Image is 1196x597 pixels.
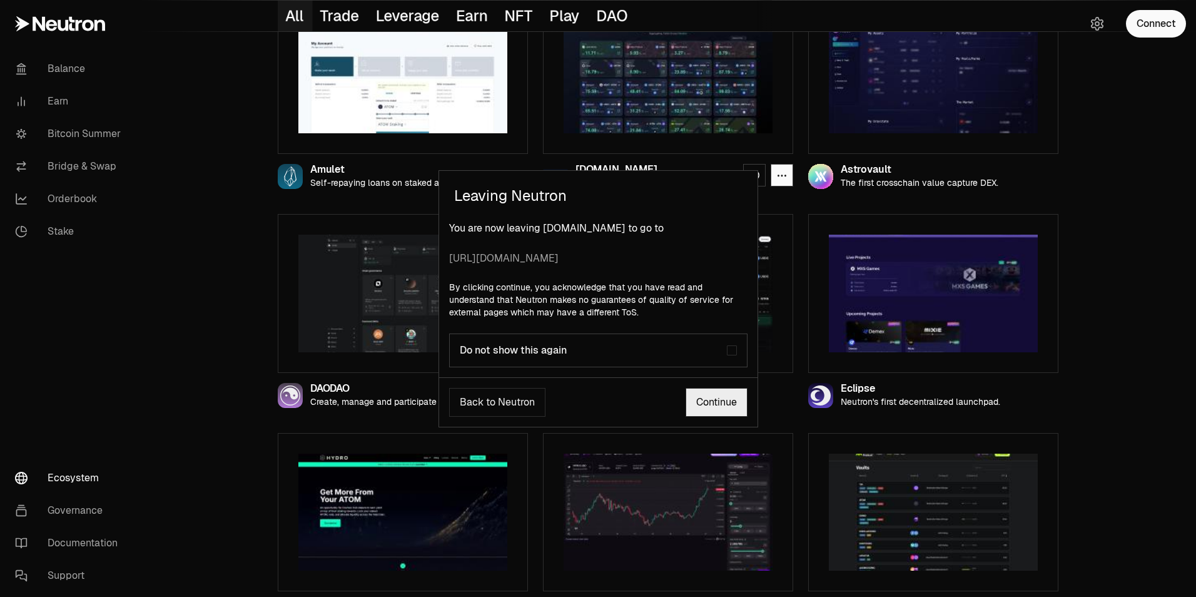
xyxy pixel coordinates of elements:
[727,345,737,355] button: Do not show this again
[686,388,747,417] a: Continue
[449,221,747,266] p: You are now leaving [DOMAIN_NAME] to go to
[449,251,747,266] span: [URL][DOMAIN_NAME]
[449,281,747,319] p: By clicking continue, you acknowledge that you have read and understand that Neutron makes no gua...
[439,171,758,221] h2: Leaving Neutron
[460,344,727,357] div: Do not show this again
[449,388,545,417] button: Back to Neutron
